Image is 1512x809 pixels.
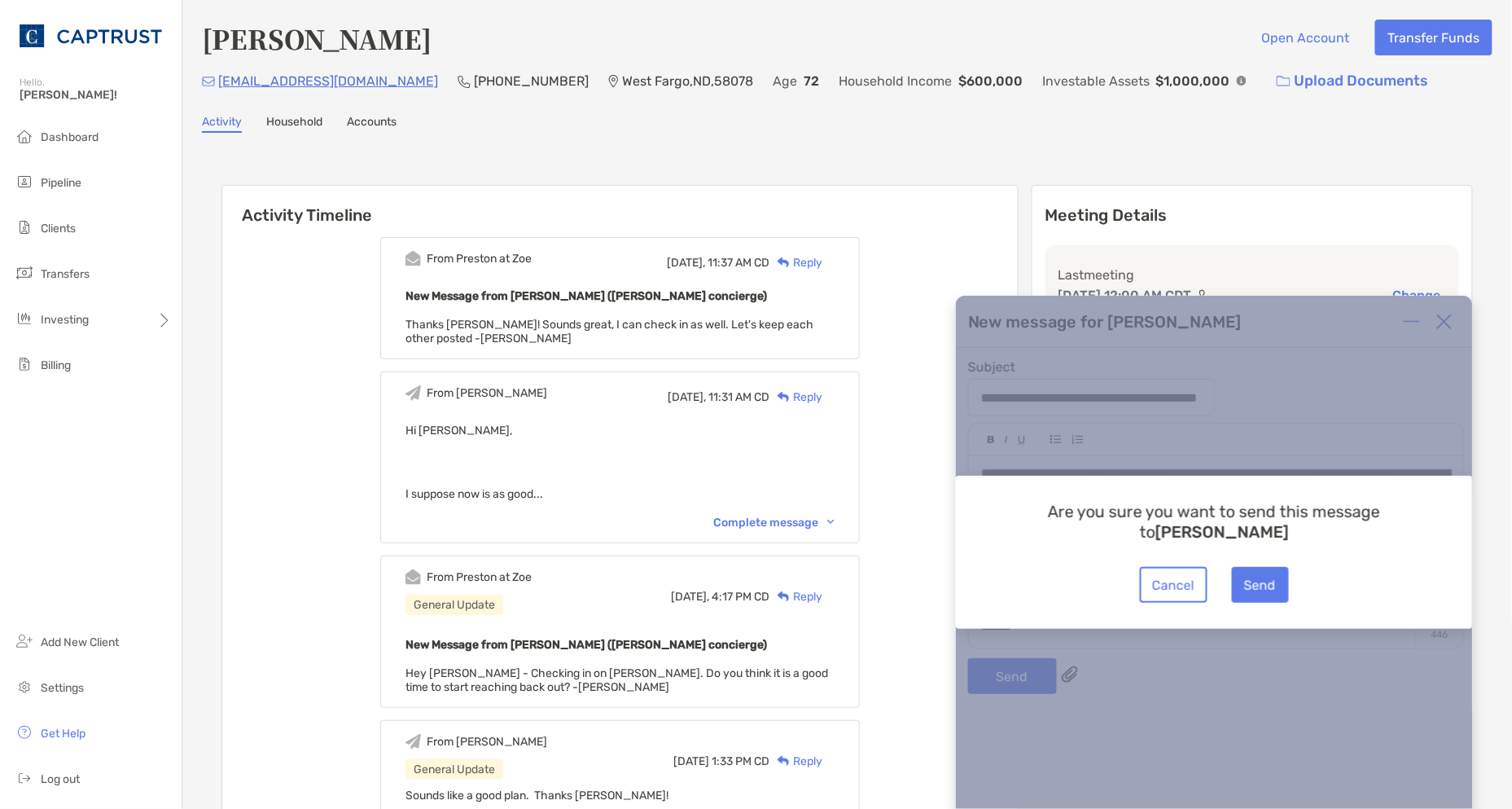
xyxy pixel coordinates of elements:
[1045,205,1459,226] p: Meeting Details
[202,77,215,86] img: Email Icon
[769,753,822,770] div: Reply
[202,115,242,133] a: Activity
[958,71,1023,91] p: $600,000
[769,588,822,605] div: Reply
[778,591,790,602] img: Reply icon
[405,484,835,504] p: I suppose now is as good...
[769,254,822,271] div: Reply
[41,635,119,649] span: Add New Client
[668,390,706,404] span: [DATE],
[427,570,532,584] div: From Preston at Zoe
[804,71,819,91] p: 72
[15,263,34,283] img: transfers icon
[405,385,421,401] img: Event icon
[427,386,547,400] div: From [PERSON_NAME]
[1375,20,1492,55] button: Transfer Funds
[773,71,797,91] p: Age
[839,71,952,91] p: Household Income
[671,590,709,604] span: [DATE],
[405,569,421,585] img: Event icon
[15,218,34,237] img: clients icon
[405,595,503,615] div: General Update
[474,71,589,91] p: [PHONE_NUMBER]
[1155,522,1289,542] b: [PERSON_NAME]
[1042,71,1150,91] p: Investable Assets
[778,756,790,767] img: Reply icon
[712,754,769,768] span: 1:33 PM CD
[20,88,172,102] span: [PERSON_NAME]!
[608,75,619,88] img: Location Icon
[15,354,34,374] img: billing icon
[1388,287,1446,304] button: Change
[1277,76,1291,87] img: button icon
[405,789,668,802] span: Sounds like a good plan. Thanks [PERSON_NAME]!
[15,677,34,697] img: settings icon
[673,754,709,768] span: [DATE]
[827,520,835,525] img: Chevron icon
[708,390,769,404] span: 11:31 AM CD
[778,392,790,402] img: Reply icon
[405,251,421,266] img: Event icon
[708,256,769,270] span: 11:37 AM CD
[1058,265,1446,285] p: Last meeting
[1237,76,1247,86] img: Info Icon
[41,130,99,144] span: Dashboard
[713,516,835,530] div: Complete message
[41,681,84,695] span: Settings
[405,289,767,303] b: New Message from [PERSON_NAME] ([PERSON_NAME] concierge)
[15,126,34,146] img: dashboard icon
[41,313,89,327] span: Investing
[41,772,80,786] span: Log out
[41,267,90,281] span: Transfers
[712,590,769,604] span: 4:17 PM CD
[1058,285,1192,306] p: [DATE] 12:00 AM CDT
[769,389,822,406] div: Reply
[667,256,705,270] span: [DATE],
[778,257,790,268] img: Reply icon
[405,420,835,441] p: Hi [PERSON_NAME],
[1156,71,1230,91] p: $1,000,000
[427,252,532,266] div: From Preston at Zoe
[202,20,432,57] h4: [PERSON_NAME]
[405,759,503,780] div: General Update
[20,7,162,65] img: CAPTRUST Logo
[15,172,34,191] img: pipeline icon
[266,115,322,133] a: Household
[405,318,813,345] span: Thanks [PERSON_NAME]! Sounds great, I can check in as well. Let's keep each other posted -[PERSON...
[1266,64,1440,99] a: Upload Documents
[41,222,76,235] span: Clients
[41,176,81,190] span: Pipeline
[405,666,828,694] span: Hey [PERSON_NAME] - Checking in on [PERSON_NAME]. Do you think it is a good time to start reachin...
[427,735,547,749] div: From [PERSON_NAME]
[41,358,71,372] span: Billing
[222,186,1018,225] h6: Activity Timeline
[405,734,421,750] img: Event icon
[458,75,471,88] img: Phone Icon
[15,309,34,328] img: investing icon
[15,631,34,651] img: add_new_client icon
[1249,20,1362,55] button: Open Account
[622,71,753,91] p: West Fargo , ND , 58078
[15,723,34,742] img: get-help icon
[15,768,34,788] img: logout icon
[1199,289,1213,302] img: communication type
[405,638,767,652] b: New Message from [PERSON_NAME] ([PERSON_NAME] concierge)
[347,115,397,133] a: Accounts
[1232,567,1289,603] button: Send
[41,727,85,741] span: Get Help
[1017,502,1412,543] p: Are you sure you want to send this message to
[1140,567,1207,603] button: Cancel
[218,71,438,91] p: [EMAIL_ADDRESS][DOMAIN_NAME]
